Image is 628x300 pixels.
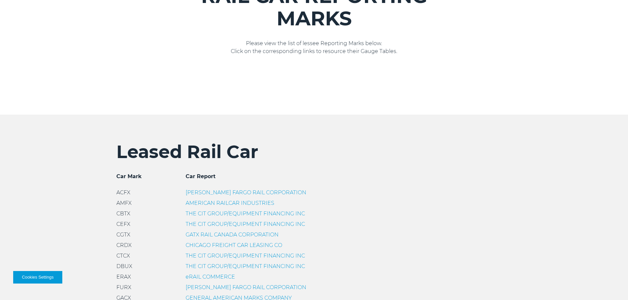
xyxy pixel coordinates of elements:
span: ACFX [116,189,130,196]
a: THE CIT GROUP/EQUIPMENT FINANCING INC [186,263,305,269]
span: DBUX [116,263,132,269]
p: Please view the list of lessee Reporting Marks below. Click on the corresponding links to resourc... [164,40,464,55]
a: CHICAGO FREIGHT CAR LEASING CO [186,242,282,248]
h2: Leased Rail Car [116,141,512,163]
a: THE CIT GROUP/EQUIPMENT FINANCING INC [186,253,305,259]
span: CGTX [116,232,130,238]
span: CEFX [116,221,130,227]
span: CRDX [116,242,132,248]
a: [PERSON_NAME] FARGO RAIL CORPORATION [186,189,306,196]
a: GATX RAIL CANADA CORPORATION [186,232,279,238]
a: THE CIT GROUP/EQUIPMENT FINANCING INC [186,210,305,217]
span: CTCX [116,253,130,259]
span: Car Mark [116,173,142,179]
a: eRAIL COMMERCE [186,274,235,280]
button: Cookies Settings [13,271,62,284]
span: ERAX [116,274,131,280]
a: AMERICAN RAILCAR INDUSTRIES [186,200,274,206]
span: CBTX [116,210,130,217]
span: Car Report [186,173,216,179]
a: THE CIT GROUP/EQUIPMENT FINANCING INC [186,221,305,227]
span: FURX [116,284,131,290]
span: AMFX [116,200,132,206]
a: [PERSON_NAME] FARGO RAIL CORPORATION [186,284,306,290]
